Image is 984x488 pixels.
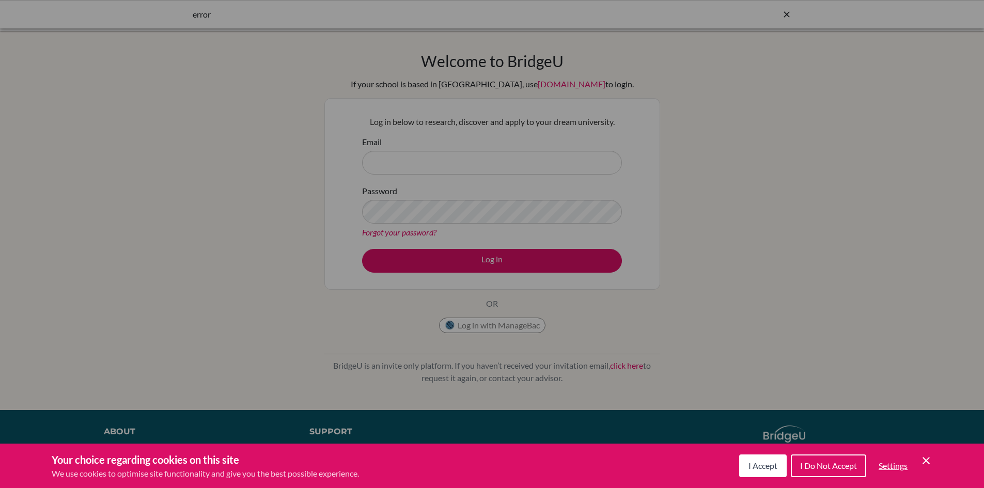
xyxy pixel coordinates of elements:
[920,454,932,467] button: Save and close
[879,461,908,470] span: Settings
[52,467,359,480] p: We use cookies to optimise site functionality and give you the best possible experience.
[748,461,777,470] span: I Accept
[870,455,916,476] button: Settings
[800,461,857,470] span: I Do Not Accept
[52,452,359,467] h3: Your choice regarding cookies on this site
[739,454,787,477] button: I Accept
[791,454,866,477] button: I Do Not Accept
